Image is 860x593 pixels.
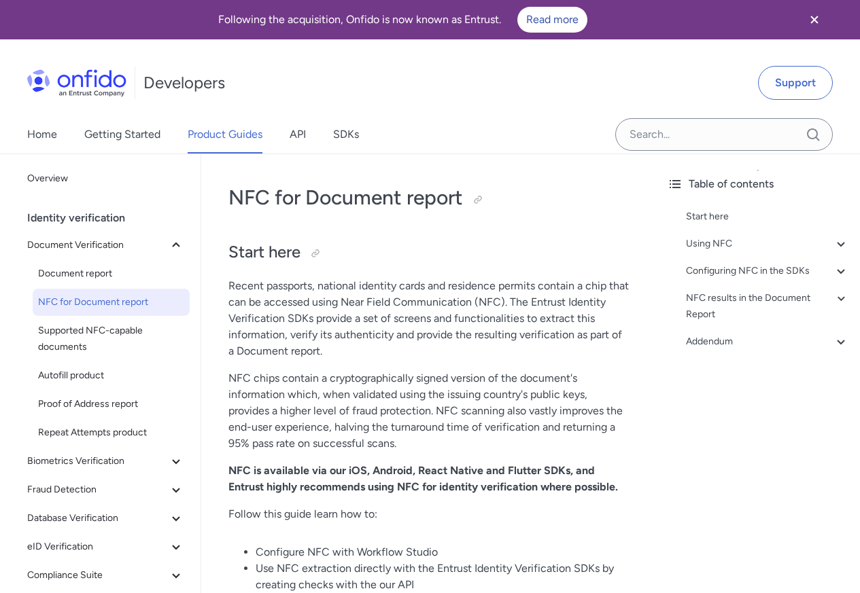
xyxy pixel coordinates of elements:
[686,236,849,252] a: Using NFC
[22,533,190,560] button: eID Verification
[789,3,840,37] button: Close banner
[38,323,184,355] span: Supported NFC-capable documents
[33,289,190,316] a: NFC for Document report
[27,539,168,555] span: eID Verification
[27,69,126,96] img: Onfido Logo
[517,7,587,33] a: Read more
[38,367,184,384] span: Autofill product
[27,482,168,498] span: Fraud Detection
[33,419,190,446] a: Repeat Attempts product
[22,505,190,532] button: Database Verification
[615,118,833,151] input: Onfido search input field
[188,115,262,154] a: Product Guides
[228,506,629,522] p: Follow this guide learn how to:
[27,510,168,526] span: Database Verification
[22,232,190,259] button: Document Verification
[27,453,168,469] span: Biometrics Verification
[228,184,629,211] h1: NFC for Document report
[38,294,184,310] span: NFC for Document report
[758,66,833,100] a: Support
[33,260,190,287] a: Document report
[667,176,849,192] div: Table of contents
[33,391,190,418] a: Proof of Address report
[686,209,849,225] a: Start here
[290,115,306,154] a: API
[228,278,629,359] p: Recent passports, national identity cards and residence permits contain a chip that can be access...
[22,165,190,192] a: Overview
[27,204,195,232] div: Identity verification
[22,448,190,475] button: Biometrics Verification
[33,362,190,389] a: Autofill product
[22,562,190,589] button: Compliance Suite
[84,115,160,154] a: Getting Started
[256,544,629,560] li: Configure NFC with Workflow Studio
[33,317,190,361] a: Supported NFC-capable documents
[256,560,629,593] li: Use NFC extraction directly with the Entrust Identity Verification SDKs by creating checks with t...
[27,170,184,187] span: Overview
[686,334,849,350] a: Addendum
[228,370,629,452] p: NFC chips contain a cryptographically signed version of the document's information which, when va...
[22,476,190,503] button: Fraud Detection
[38,266,184,282] span: Document report
[16,7,789,33] div: Following the acquisition, Onfido is now known as Entrust.
[686,263,849,279] a: Configuring NFC in the SDKs
[228,464,618,493] strong: NFC is available via our iOS, Android, React Native and Flutter SDKs, and Entrust highly recommen...
[333,115,359,154] a: SDKs
[27,115,57,154] a: Home
[686,290,849,323] a: NFC results in the Document Report
[228,241,629,264] h2: Start here
[806,12,823,28] svg: Close banner
[27,567,168,583] span: Compliance Suite
[27,237,168,253] span: Document Verification
[38,396,184,412] span: Proof of Address report
[38,425,184,441] span: Repeat Attempts product
[143,72,225,94] h1: Developers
